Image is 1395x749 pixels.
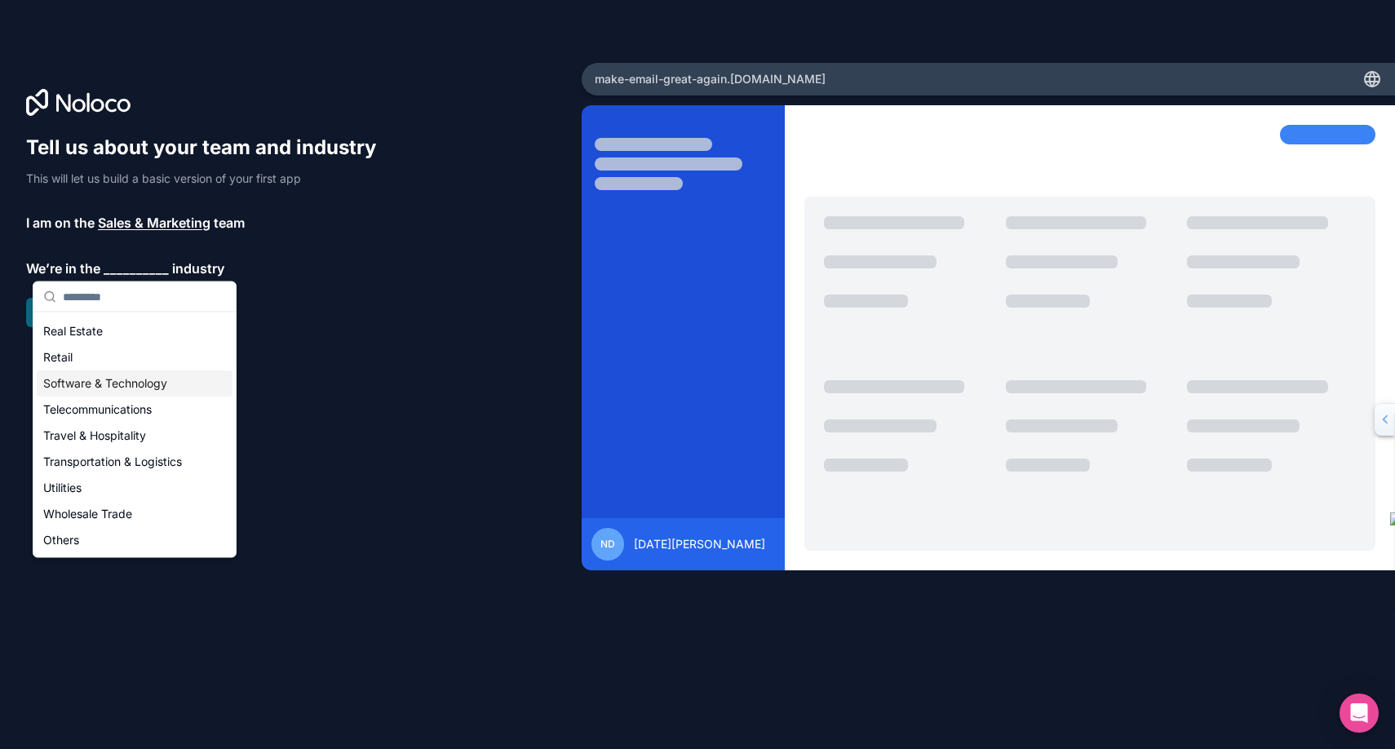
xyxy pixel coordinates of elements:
[214,213,245,233] span: team
[595,71,826,87] span: make-email-great-again .[DOMAIN_NAME]
[26,171,392,187] p: This will let us build a basic version of your first app
[634,536,765,552] span: [DATE][PERSON_NAME]
[26,135,392,161] h1: Tell us about your team and industry
[37,423,232,450] div: Travel & Hospitality
[37,319,232,345] div: Real Estate
[37,502,232,528] div: Wholesale Trade
[1340,694,1379,733] div: Open Intercom Messenger
[37,345,232,371] div: Retail
[37,450,232,476] div: Transportation & Logistics
[600,538,615,551] span: ND
[37,476,232,502] div: Utilities
[37,528,232,554] div: Others
[37,371,232,397] div: Software & Technology
[37,397,232,423] div: Telecommunications
[26,259,100,278] span: We’re in the
[98,213,210,233] span: Sales & Marketing
[33,312,236,557] div: Suggestions
[104,259,169,278] span: __________
[172,259,224,278] span: industry
[26,213,95,233] span: I am on the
